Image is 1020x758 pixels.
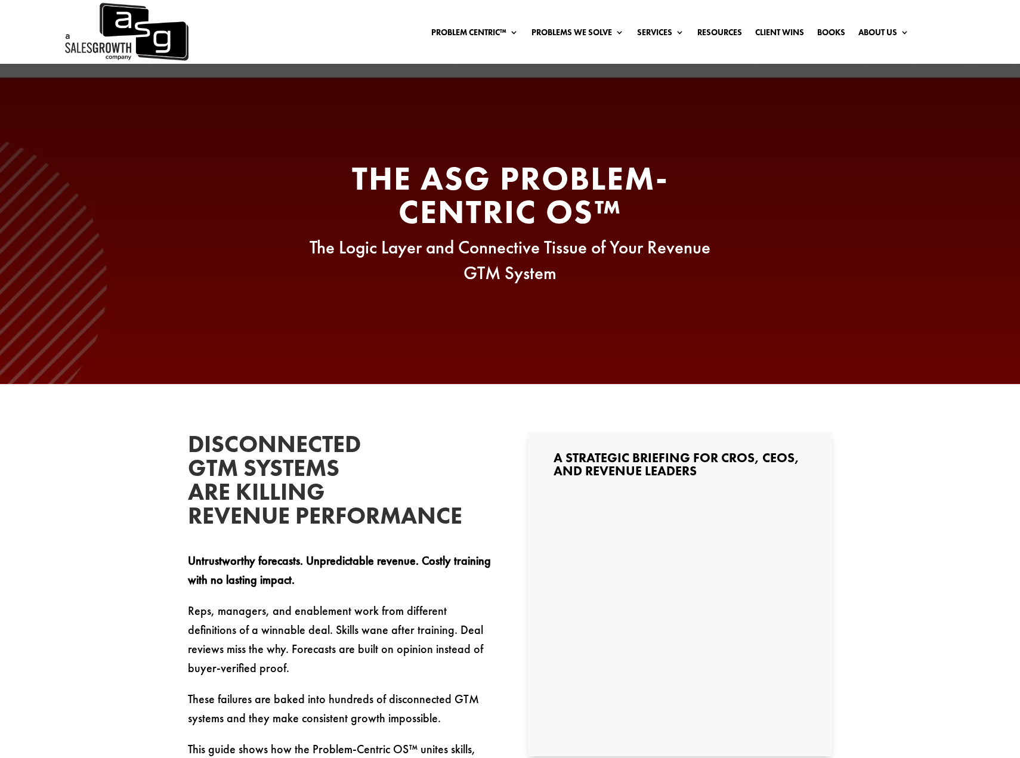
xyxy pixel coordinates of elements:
[637,28,684,41] a: Services
[188,689,492,740] p: These failures are baked into hundreds of disconnected GTM systems and they make consistent growt...
[554,499,806,737] iframe: Form 0
[431,28,518,41] a: Problem Centric™
[697,28,742,41] a: Resources
[755,28,804,41] a: Client Wins
[188,553,491,587] strong: Untrustworthy forecasts. Unpredictable revenue. Costly training with no lasting impact.
[554,451,806,484] h3: A Strategic Briefing for CROs, CEOs, and Revenue Leaders
[188,432,367,534] h2: Disconnected GTM Systems Are Killing Revenue Performance
[817,28,845,41] a: Books
[283,162,737,234] h2: The ASG Problem-Centric OS™
[283,234,737,286] p: The Logic Layer and Connective Tissue of Your Revenue GTM System
[188,601,492,689] p: Reps, managers, and enablement work from different definitions of a winnable deal. Skills wane af...
[531,28,624,41] a: Problems We Solve
[858,28,909,41] a: About Us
